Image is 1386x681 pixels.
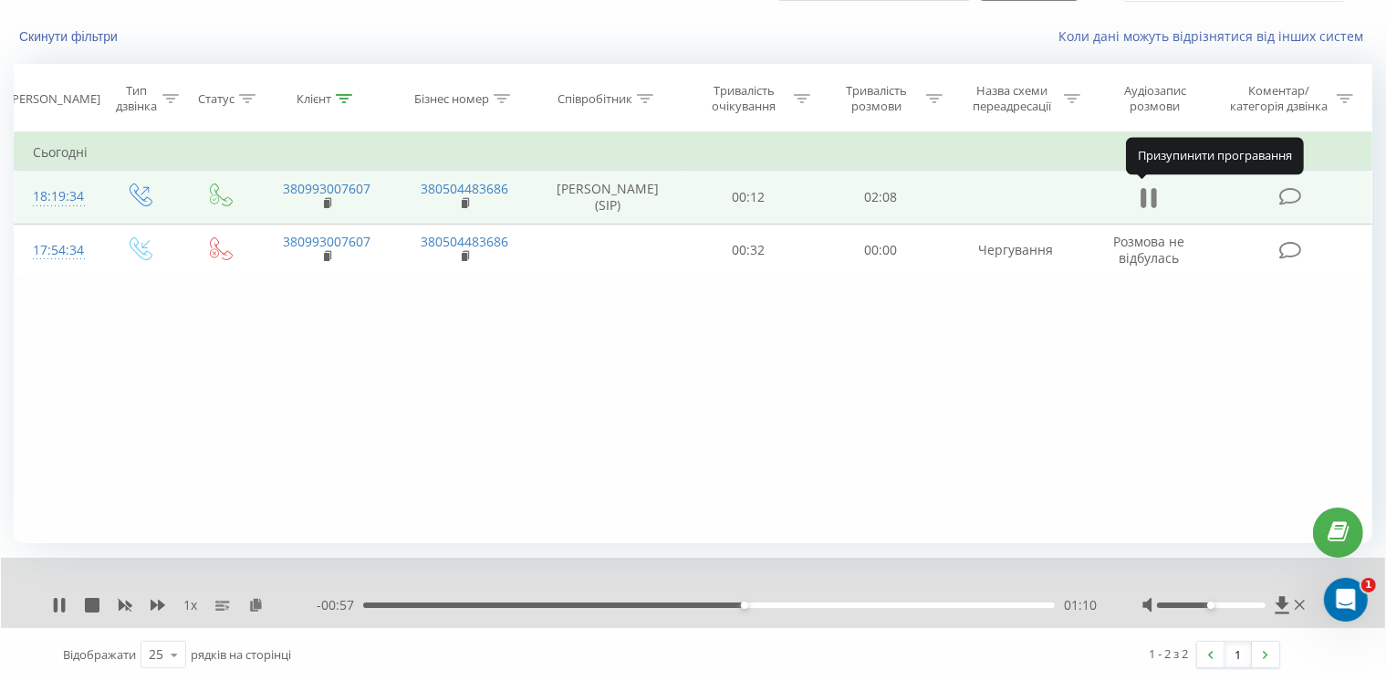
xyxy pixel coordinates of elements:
[1361,578,1376,592] span: 1
[63,646,136,663] span: Відображати
[699,83,789,114] div: Тривалість очікування
[534,171,683,224] td: [PERSON_NAME] (SIP)
[183,596,197,614] span: 1 x
[1224,642,1252,667] a: 1
[1113,233,1184,267] span: Розмова не відбулась
[283,180,370,197] a: 380993007607
[8,91,100,107] div: [PERSON_NAME]
[1324,578,1368,622] iframe: Intercom live chat
[317,596,363,614] span: - 00:57
[683,171,815,224] td: 00:12
[297,91,331,107] div: Клієнт
[683,224,815,277] td: 00:32
[421,180,508,197] a: 380504483686
[1149,644,1188,663] div: 1 - 2 з 2
[421,233,508,250] a: 380504483686
[1225,83,1332,114] div: Коментар/категорія дзвінка
[741,602,748,609] div: Accessibility label
[947,224,1085,277] td: Чергування
[414,91,489,107] div: Бізнес номер
[558,91,632,107] div: Співробітник
[283,233,370,250] a: 380993007607
[15,134,1372,171] td: Сьогодні
[14,28,127,45] button: Скинути фільтри
[831,83,922,114] div: Тривалість розмови
[815,224,947,277] td: 00:00
[149,645,163,664] div: 25
[191,646,291,663] span: рядків на сторінці
[33,233,80,268] div: 17:54:34
[115,83,158,114] div: Тип дзвінка
[1058,27,1372,45] a: Коли дані можуть відрізнятися вiд інших систем
[1126,138,1304,174] div: Призупинити програвання
[1064,596,1097,614] span: 01:10
[198,91,234,107] div: Статус
[1101,83,1208,114] div: Аудіозапис розмови
[1207,602,1214,609] div: Accessibility label
[815,171,947,224] td: 02:08
[33,179,80,215] div: 18:19:34
[964,83,1059,114] div: Назва схеми переадресації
